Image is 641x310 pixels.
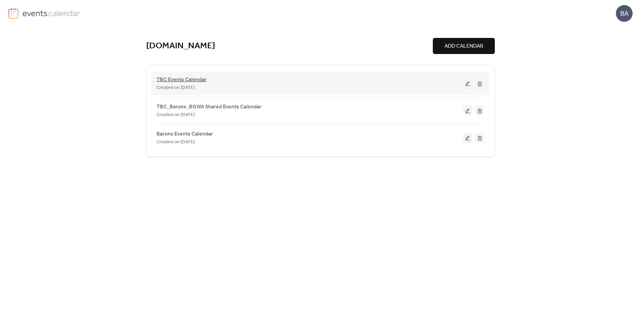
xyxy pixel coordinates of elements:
a: Barons Events Calendar [157,132,213,136]
span: TBC Events Calendar [157,76,207,84]
a: TBC_Barons_BGWA Shared Events Calendar [157,105,261,109]
span: Created on [DATE] [157,111,195,119]
span: Barons Events Calendar [157,130,213,138]
span: TBC_Barons_BGWA Shared Events Calendar [157,103,261,111]
span: Created on [DATE] [157,138,195,146]
span: Created on [DATE] [157,84,195,92]
img: logo [8,8,18,19]
img: logo-type [22,8,80,18]
div: BA [616,5,633,22]
a: TBC Events Calendar [157,78,207,82]
span: ADD CALENDAR [445,42,483,50]
a: [DOMAIN_NAME] [146,41,215,52]
button: ADD CALENDAR [433,38,495,54]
